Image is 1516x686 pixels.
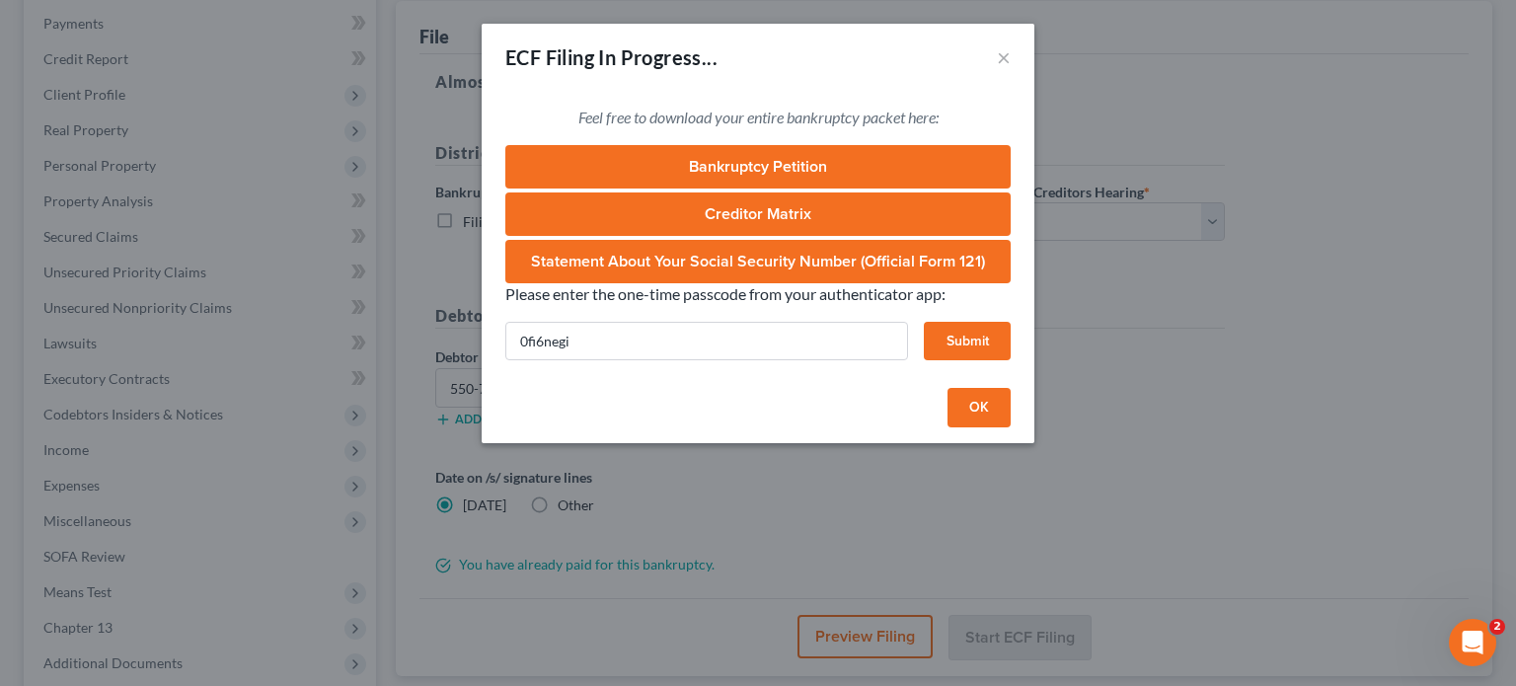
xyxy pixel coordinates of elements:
[947,388,1011,427] button: OK
[505,43,718,71] div: ECF Filing In Progress...
[1489,619,1505,635] span: 2
[1449,619,1496,666] iframe: Intercom live chat
[505,322,908,361] input: Enter MFA Code...
[505,107,1011,129] p: Feel free to download your entire bankruptcy packet here:
[924,322,1011,361] button: Submit
[505,283,1011,306] p: Please enter the one-time passcode from your authenticator app:
[505,145,1011,189] a: Bankruptcy Petition
[505,192,1011,236] a: Creditor Matrix
[997,45,1011,69] button: ×
[505,240,1011,283] a: Statement About Your Social Security Number (Official Form 121)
